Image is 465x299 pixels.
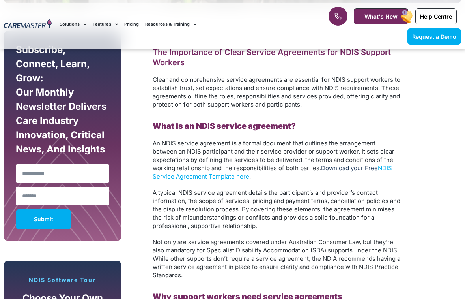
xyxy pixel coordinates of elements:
[321,164,378,172] a: Download your Free
[12,276,113,284] p: NDIS Software Tour
[145,11,196,38] a: Resources & Training
[407,28,461,45] a: Request a Demo
[153,189,400,229] span: A typical NDIS service agreement details the participant’s and provider’s contact information, th...
[153,139,394,172] span: An NDIS service agreement is a formal document that outlines the arrangement between an NDIS part...
[14,43,111,160] div: Subscribe, Connect, Learn, Grow: Our Monthly Newsletter Delivers Care Industry Innovation, Critic...
[34,217,53,221] span: Submit
[124,11,139,38] a: Pricing
[153,238,400,279] span: Not only are service agreements covered under Australian Consumer Law, but they’re also mandatory...
[16,209,71,229] button: Submit
[153,47,401,68] h2: The Importance of Clear Service Agreements for NDIS Support Workers
[153,121,296,131] b: What is an NDIS service agreement?
[60,11,297,38] nav: Menu
[4,19,52,30] img: CareMaster Logo
[153,164,392,180] a: NDIS Service Agreement Template here
[415,8,457,24] a: Help Centre
[364,13,398,20] span: What's New
[93,11,118,38] a: Features
[60,11,86,38] a: Solutions
[354,8,408,24] a: What's New
[153,76,400,108] span: Clear and comprehensive service agreements are essential for NDIS support workers to establish tr...
[420,13,452,20] span: Help Centre
[153,139,401,181] p: .
[412,33,456,40] span: Request a Demo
